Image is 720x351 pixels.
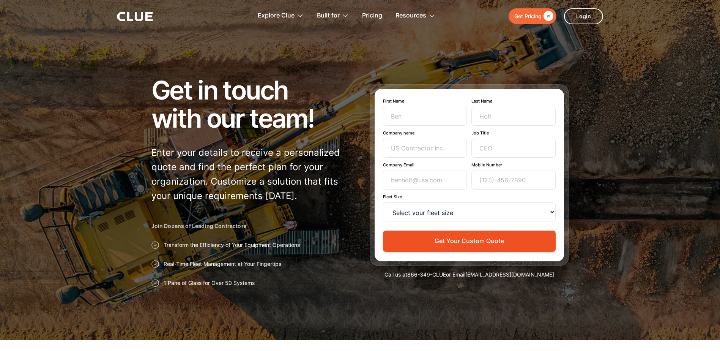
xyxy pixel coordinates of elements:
[471,130,556,136] label: Job Title
[383,171,467,190] input: benholt@usa.com
[164,260,281,268] p: Real-Time Fleet Management at Your Fingertips
[151,76,351,132] h1: Get in touch with our team!
[471,107,556,126] input: Holt
[164,241,300,249] p: Transform the Efficiency of Your Equipment Operations
[471,98,556,104] label: Last Name
[514,11,542,21] div: Get Pricing
[395,4,435,28] div: Resources
[317,4,349,28] div: Built for
[471,139,556,158] input: CEO
[509,8,556,24] a: Get Pricing
[407,271,446,278] a: 866-349-CLUE
[471,171,556,190] input: (123)-456-7890
[317,4,340,28] div: Built for
[151,279,159,287] img: Approval checkmark icon
[383,98,467,104] label: First Name
[383,107,467,126] input: Ben
[542,11,553,21] div: 
[151,260,159,268] img: Approval checkmark icon
[471,162,556,168] label: Mobile Number
[258,4,304,28] div: Explore Clue
[564,8,603,24] a: Login
[151,145,351,203] p: Enter your details to receive a personalized quote and find the perfect plan for your organizatio...
[362,4,382,28] a: Pricing
[395,4,426,28] div: Resources
[383,130,467,136] label: Company name
[383,139,467,158] input: US Contractor Inc.
[383,231,556,251] button: Get Your Custom Quote
[383,194,556,199] label: Fleet Size
[151,222,351,230] h2: Join Dozens of Leading Contractors
[465,271,554,278] a: [EMAIL_ADDRESS][DOMAIN_NAME]
[370,271,569,278] div: Call us at or Email
[383,162,467,168] label: Company Email
[151,241,159,249] img: Approval checkmark icon
[164,279,255,287] p: 1 Pane of Glass for Over 50 Systems
[258,4,295,28] div: Explore Clue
